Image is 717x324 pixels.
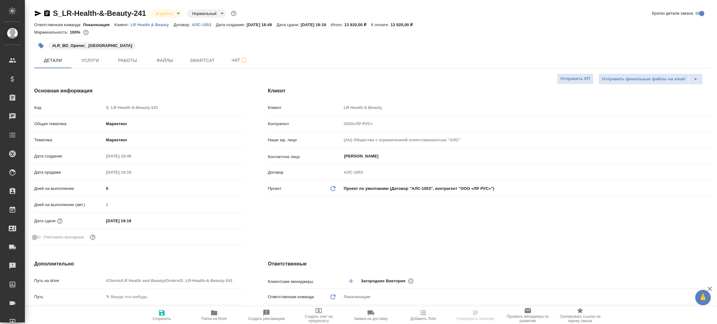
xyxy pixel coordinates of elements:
p: Путь [34,294,104,300]
p: Дней на выполнение [34,185,104,192]
p: Итого: [331,22,344,27]
span: Заявка на доставку [354,317,388,321]
p: Договор: [174,22,192,27]
button: Если добавить услуги и заполнить их объемом, то дата рассчитается автоматически [56,217,64,225]
button: Open [707,156,708,157]
p: Наше юр. лицо [268,137,342,143]
p: [DATE] 18:49 [246,22,277,27]
a: S_LR-Health-&-Beauty-241 [53,9,146,17]
input: ✎ Введи что-нибудь [104,216,158,225]
div: Локализация [342,292,710,302]
p: Код [34,105,104,111]
p: Проект [268,185,282,192]
span: Детали [38,57,68,64]
p: Договор [268,169,342,176]
span: 🙏 [698,291,708,304]
span: Услуги [75,57,105,64]
button: Создать счет на предоплату [293,307,345,324]
span: Учитывать выходные [43,234,84,240]
span: Работы [113,57,143,64]
button: Скопировать ссылку [43,10,51,17]
p: Ответственная команда [268,294,314,300]
h4: Клиент [268,87,710,95]
p: #LR_BD_Opener_ [GEOGRAPHIC_DATA] [52,43,132,49]
span: Кратко детали заказа [652,10,693,16]
button: Сохранить [136,307,188,324]
p: Дата сдачи [34,218,56,224]
span: Определить тематику [457,317,494,321]
a: АЛС-1053 [192,22,216,27]
button: Добавить менеджера [344,274,358,289]
p: Контактное лицо [268,154,342,160]
button: Отправить финальные файлы на email [598,73,689,85]
div: Проект по умолчанию (Договор "АЛС-1053", контрагент "ООО «ЛР РУС»") [342,183,710,194]
span: Чат [225,56,255,64]
p: Путь на drive [34,278,104,284]
p: Маржинальность: [34,30,70,35]
input: Пустое поле [104,152,158,161]
p: LR Health & Beauty [131,22,174,27]
p: Ответственная команда: [34,22,83,27]
span: Загородних Виктория [361,278,409,284]
h4: Ответственные [268,260,710,268]
p: 13 920,00 ₽ [391,22,417,27]
p: Дата сдачи: [277,22,301,27]
input: Пустое поле [342,135,710,144]
button: Отправить КП [557,73,593,84]
span: Сохранить [152,317,171,321]
button: Заявка на доставку [345,307,397,324]
p: [DATE] 19:19 [301,22,331,27]
span: Создать рекламацию [248,317,285,321]
h4: Основная информация [34,87,243,95]
button: Папка на Drive [188,307,240,324]
span: Папка на Drive [201,317,227,321]
button: Скопировать ссылку на оценку заказа [554,307,606,324]
button: Скопировать ссылку для ЯМессенджера [34,10,42,17]
span: Создать счет на предоплату [296,314,341,323]
input: ✎ Введи что-нибудь [104,184,243,193]
div: Маркетинг [104,135,243,145]
input: Пустое поле [104,200,243,209]
input: Пустое поле [104,168,158,177]
button: Определить тематику [449,307,502,324]
button: Добавить тэг [34,39,48,53]
span: Отправить финальные файлы на email [602,76,685,83]
input: Пустое поле [342,168,710,177]
p: 13 920,00 ₽ [344,22,371,27]
svg: Подписаться [240,57,248,64]
button: Open [707,280,708,282]
p: Клиент: [114,22,130,27]
button: 🙏 [695,290,711,305]
span: Файлы [150,57,180,64]
p: 100% [70,30,82,35]
div: Загородних Виктория [361,277,416,285]
p: Дата создания [34,153,104,159]
button: Призвать менеджера по развитию [502,307,554,324]
span: Отправить КП [560,75,590,82]
p: Клиент [268,105,342,111]
input: Пустое поле [104,276,243,285]
span: Призвать менеджера по развитию [505,314,550,323]
p: Локализация [83,22,115,27]
h4: Дополнительно [34,260,243,268]
p: Тематика [34,137,104,143]
span: LR_BD_Opener_ Oberhausen [48,43,137,48]
button: Добавить Todo [397,307,449,324]
button: Создать рекламацию [240,307,293,324]
p: Клиентские менеджеры [268,279,342,285]
button: Выбери, если сб и вс нужно считать рабочими днями для выполнения заказа. [89,233,97,241]
div: split button [598,73,703,85]
input: Пустое поле [342,103,710,112]
p: Контрагент [268,121,342,127]
span: Скопировать ссылку на оценку заказа [558,314,602,323]
div: В работе [151,9,182,18]
button: 0.00 RUB; [82,28,90,36]
p: К оплате: [371,22,391,27]
input: Пустое поле [104,103,243,112]
p: Дней на выполнение (авт.) [34,202,104,208]
button: Доп статусы указывают на важность/срочность заказа [230,9,238,17]
div: Маркетинг [104,119,243,129]
span: Smartcat [187,57,217,64]
input: ✎ Введи что-нибудь [104,292,243,301]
